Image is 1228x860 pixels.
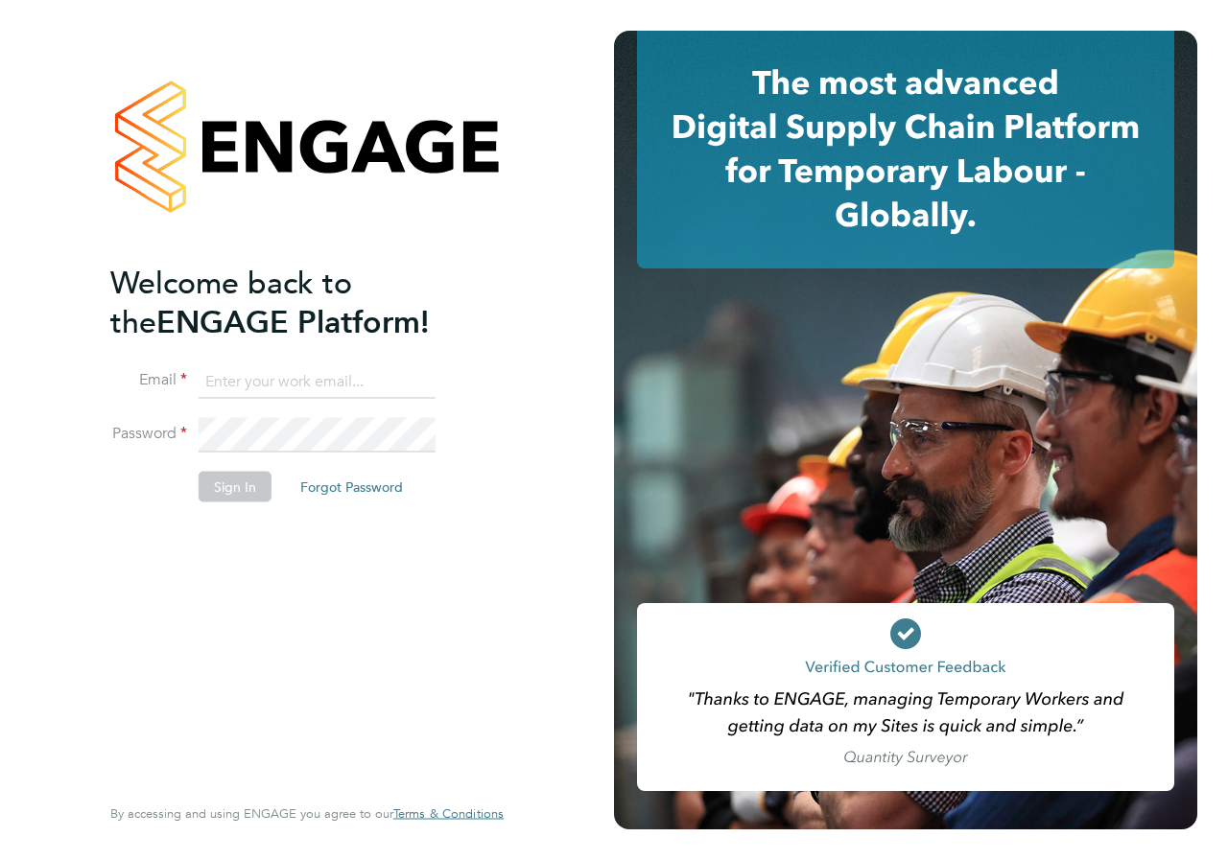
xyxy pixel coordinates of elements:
button: Forgot Password [285,472,418,502]
label: Password [110,424,187,444]
label: Email [110,370,187,390]
span: Welcome back to the [110,264,352,340]
button: Sign In [199,472,272,502]
span: Terms & Conditions [393,805,504,822]
a: Terms & Conditions [393,806,504,822]
span: By accessing and using ENGAGE you agree to our [110,805,504,822]
input: Enter your work email... [199,364,436,399]
h2: ENGAGE Platform! [110,263,484,341]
